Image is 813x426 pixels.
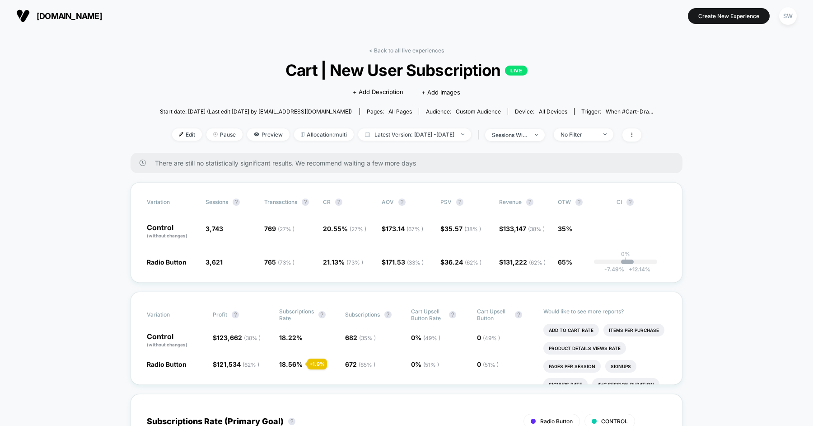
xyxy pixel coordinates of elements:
[423,361,439,368] span: ( 51 % )
[449,311,456,318] button: ?
[483,361,499,368] span: ( 51 % )
[499,199,522,205] span: Revenue
[440,199,452,205] span: PSV
[499,225,545,232] span: $
[345,311,380,318] span: Subscriptions
[359,335,376,341] span: ( 35 % )
[456,199,463,206] button: ?
[411,308,444,322] span: Cart Upsell Button Rate
[172,128,202,141] span: Edit
[539,108,567,115] span: all devices
[581,108,653,115] div: Trigger:
[461,133,464,135] img: end
[14,9,105,23] button: [DOMAIN_NAME]
[603,324,664,336] li: Items Per Purchase
[345,334,376,341] span: 682
[279,334,303,341] span: 18.22 %
[323,225,366,232] span: 20.55 %
[147,308,196,322] span: Variation
[407,259,424,266] span: ( 33 % )
[386,258,424,266] span: 171.53
[206,225,223,232] span: 3,743
[147,333,204,348] p: Control
[302,199,309,206] button: ?
[323,199,331,205] span: CR
[264,225,294,232] span: 769
[243,361,259,368] span: ( 62 % )
[244,335,261,341] span: ( 38 % )
[345,360,375,368] span: 672
[535,134,538,136] img: end
[529,259,546,266] span: ( 62 % )
[617,199,666,206] span: CI
[213,360,259,368] span: $
[444,225,481,232] span: 35.57
[264,258,294,266] span: 765
[575,199,583,206] button: ?
[279,308,314,322] span: Subscriptions Rate
[147,360,187,368] span: Radio Button
[629,266,632,273] span: +
[160,108,352,115] span: Start date: [DATE] (Last edit [DATE] by [EMAIL_ADDRESS][DOMAIN_NAME])
[206,128,243,141] span: Pause
[543,324,599,336] li: Add To Cart Rate
[382,258,424,266] span: $
[543,308,667,315] p: Would like to see more reports?
[558,258,572,266] span: 65%
[294,128,354,141] span: Allocation: multi
[411,360,439,368] span: 0 %
[369,47,444,54] a: < Back to all live experiences
[543,360,601,373] li: Pages Per Session
[543,378,588,391] li: Signups Rate
[179,132,183,137] img: edit
[423,335,440,341] span: ( 49 % )
[388,108,412,115] span: all pages
[543,342,626,355] li: Product Details Views Rate
[318,311,326,318] button: ?
[278,259,294,266] span: ( 73 % )
[515,311,522,318] button: ?
[335,199,342,206] button: ?
[440,258,481,266] span: $
[444,258,481,266] span: 36.24
[213,132,218,137] img: end
[232,311,239,318] button: ?
[359,361,375,368] span: ( 65 % )
[37,11,102,21] span: [DOMAIN_NAME]
[147,233,187,238] span: (without changes)
[147,258,187,266] span: Radio Button
[465,259,481,266] span: ( 62 % )
[606,108,653,115] span: When #cart-dra...
[288,418,295,425] button: ?
[206,258,223,266] span: 3,621
[477,334,500,341] span: 0
[528,226,545,232] span: ( 38 % )
[561,131,597,138] div: No Filter
[503,258,546,266] span: 131,222
[464,226,481,232] span: ( 38 % )
[233,199,240,206] button: ?
[503,225,545,232] span: 133,147
[16,9,30,23] img: Visually logo
[323,258,363,266] span: 21.13 %
[779,7,797,25] div: SW
[217,334,261,341] span: 123,662
[604,266,624,273] span: -7.49 %
[456,108,501,115] span: Custom Audience
[155,159,664,167] span: There are still no statistically significant results. We recommend waiting a few more days
[279,360,303,368] span: 18.56 %
[278,226,294,232] span: ( 27 % )
[217,360,259,368] span: 121,534
[184,61,628,80] span: Cart | New User Subscription
[605,360,636,373] li: Signups
[624,266,650,273] span: 12.14 %
[301,132,304,137] img: rebalance
[492,132,528,138] div: sessions with impression
[526,199,533,206] button: ?
[603,133,607,135] img: end
[411,334,440,341] span: 0 %
[688,8,770,24] button: Create New Experience
[406,226,423,232] span: ( 67 % )
[213,311,227,318] span: Profit
[307,359,327,369] div: + 1.9 %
